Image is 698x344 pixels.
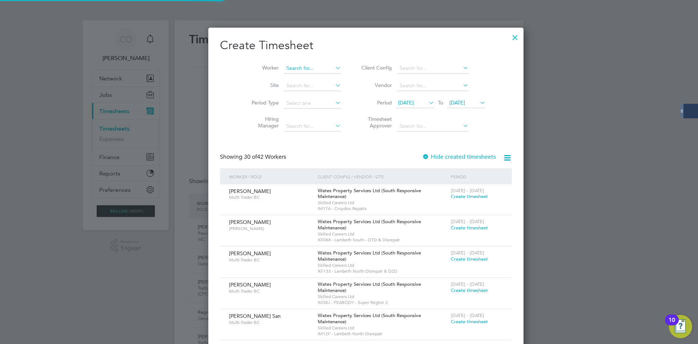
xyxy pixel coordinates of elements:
[316,168,449,185] div: Client Config / Vendor / Site
[246,82,279,88] label: Site
[451,218,484,225] span: [DATE] - [DATE]
[451,250,484,256] span: [DATE] - [DATE]
[318,237,447,243] span: XF088 - Lambeth South - DTD & Disrepair
[229,320,312,325] span: Multi-Trader BC
[398,99,414,106] span: [DATE]
[284,63,341,74] input: Search for...
[318,200,447,206] span: Skilled Careers Ltd
[451,281,484,287] span: [DATE] - [DATE]
[284,81,341,91] input: Search for...
[229,194,312,200] span: Multi-Trader BC
[451,187,484,194] span: [DATE] - [DATE]
[451,312,484,319] span: [DATE] - [DATE]
[359,99,392,106] label: Period
[318,312,421,325] span: Wates Property Services Ltd (South Responsive Maintenance)
[451,225,488,231] span: Create timesheet
[318,294,447,300] span: Skilled Careers Ltd
[229,250,271,257] span: [PERSON_NAME]
[318,218,421,231] span: Wates Property Services Ltd (South Responsive Maintenance)
[318,231,447,237] span: Skilled Careers Ltd
[246,99,279,106] label: Period Type
[451,193,488,199] span: Create timesheet
[318,331,447,337] span: IM12F - Lambeth North Disrepair
[244,153,257,161] span: 30 of
[669,320,675,329] div: 10
[436,98,445,107] span: To
[359,116,392,129] label: Timesheet Approver
[227,168,316,185] div: Worker / Role
[318,262,447,268] span: Skilled Careers Ltd
[359,82,392,88] label: Vendor
[229,219,271,225] span: [PERSON_NAME]
[229,288,312,294] span: Multi-Trader BC
[244,153,286,161] span: 42 Workers
[449,99,465,106] span: [DATE]
[318,281,421,293] span: Wates Property Services Ltd (South Responsive Maintenance)
[397,63,469,74] input: Search for...
[422,153,496,161] label: Hide created timesheets
[318,300,447,305] span: IM38J - PEABODY - Super Region 2
[318,187,421,200] span: Wates Property Services Ltd (South Responsive Maintenance)
[449,168,505,185] div: Period
[246,64,279,71] label: Worker
[397,121,469,131] input: Search for...
[229,313,281,319] span: [PERSON_NAME] San
[246,116,279,129] label: Hiring Manager
[229,188,271,194] span: [PERSON_NAME]
[669,315,692,338] button: Open Resource Center, 10 new notifications
[220,153,288,161] div: Showing
[229,226,312,232] span: [PERSON_NAME]
[284,121,341,131] input: Search for...
[318,268,447,274] span: XF133 - Lambeth North Disrepair & D2D
[397,81,469,91] input: Search for...
[318,206,447,211] span: IM17A - Croydon Repairs
[318,325,447,331] span: Skilled Careers Ltd
[284,98,341,108] input: Select one
[359,64,392,71] label: Client Config
[318,250,421,262] span: Wates Property Services Ltd (South Responsive Maintenance)
[220,38,512,53] h2: Create Timesheet
[451,287,488,293] span: Create timesheet
[229,257,312,263] span: Multi-Trader BC
[229,281,271,288] span: [PERSON_NAME]
[451,319,488,325] span: Create timesheet
[451,256,488,262] span: Create timesheet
